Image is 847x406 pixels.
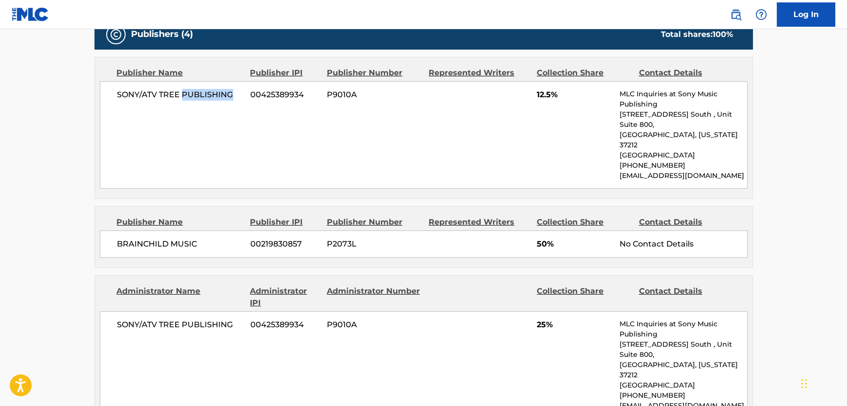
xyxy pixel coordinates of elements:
img: help [755,9,767,20]
p: [GEOGRAPHIC_DATA], [US_STATE] 37212 [620,130,747,150]
span: 00219830857 [250,238,320,250]
img: search [730,9,742,20]
div: Publisher Number [327,67,421,79]
p: [STREET_ADDRESS] South , Unit Suite 800, [620,339,747,360]
p: [STREET_ADDRESS] South , Unit Suite 800, [620,109,747,130]
div: Publisher Number [327,216,421,228]
div: Drag [801,369,807,398]
span: 50% [537,238,612,250]
span: P9010A [327,319,421,331]
div: Administrator Number [327,285,421,309]
div: Collection Share [537,285,631,309]
span: 00425389934 [250,319,320,331]
span: 100 % [713,30,734,39]
img: Publishers [110,29,122,40]
span: P2073L [327,238,421,250]
div: Publisher Name [117,216,243,228]
div: Help [752,5,771,24]
div: Represented Writers [429,67,529,79]
div: No Contact Details [620,238,747,250]
img: MLC Logo [12,7,49,21]
div: Collection Share [537,216,631,228]
p: [GEOGRAPHIC_DATA] [620,380,747,390]
p: [PHONE_NUMBER] [620,390,747,401]
div: Administrator IPI [250,285,320,309]
div: Collection Share [537,67,631,79]
a: Public Search [726,5,746,24]
span: BRAINCHILD MUSIC [117,238,244,250]
div: Contact Details [639,67,734,79]
div: Publisher IPI [250,216,320,228]
span: SONY/ATV TREE PUBLISHING [117,319,244,331]
span: P9010A [327,89,421,101]
span: 25% [537,319,612,331]
p: MLC Inquiries at Sony Music Publishing [620,319,747,339]
a: Log In [777,2,835,27]
div: Contact Details [639,285,734,309]
p: [GEOGRAPHIC_DATA], [US_STATE] 37212 [620,360,747,380]
div: Publisher IPI [250,67,320,79]
div: Publisher Name [117,67,243,79]
p: [EMAIL_ADDRESS][DOMAIN_NAME] [620,171,747,181]
div: Total shares: [661,29,734,40]
iframe: Chat Widget [798,359,847,406]
p: [GEOGRAPHIC_DATA] [620,150,747,160]
p: MLC Inquiries at Sony Music Publishing [620,89,747,109]
div: Represented Writers [429,216,529,228]
span: SONY/ATV TREE PUBLISHING [117,89,244,101]
span: 00425389934 [250,89,320,101]
h5: Publishers (4) [132,29,193,40]
span: 12.5% [537,89,612,101]
div: Administrator Name [117,285,243,309]
p: [PHONE_NUMBER] [620,160,747,171]
div: Contact Details [639,216,734,228]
